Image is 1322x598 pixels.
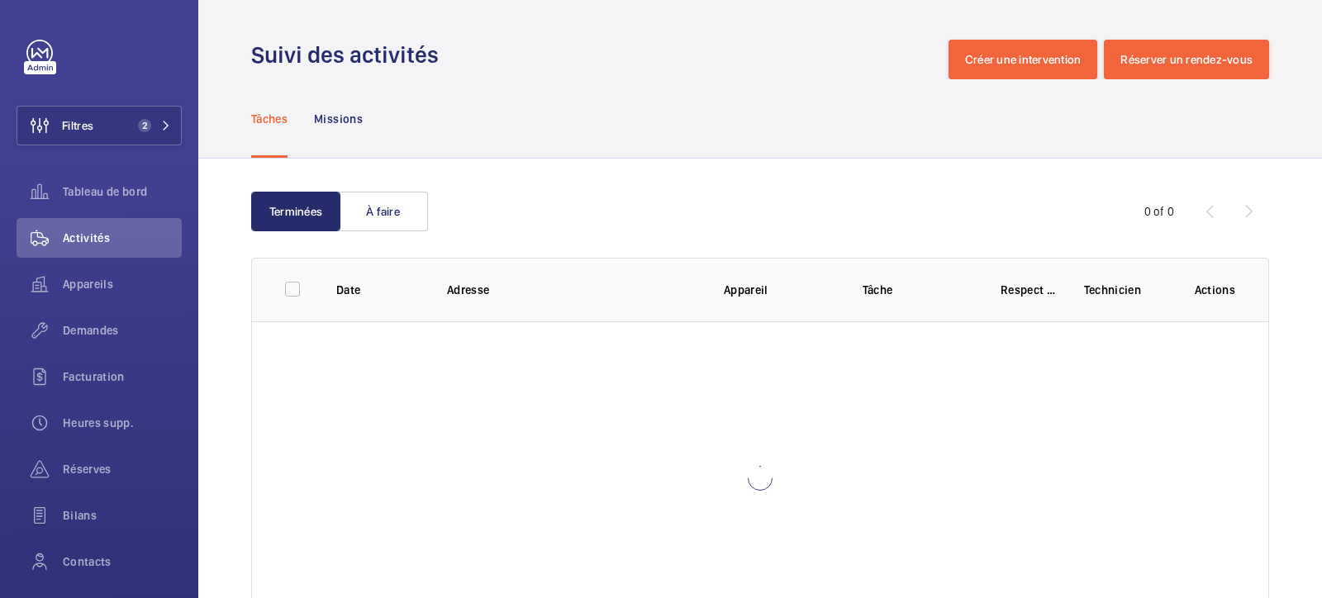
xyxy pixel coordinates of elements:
span: Facturation [63,368,182,385]
p: Technicien [1084,282,1168,298]
p: Missions [314,111,363,127]
span: 2 [138,119,151,132]
p: Actions [1195,282,1235,298]
span: Demandes [63,322,182,339]
span: Activités [63,230,182,246]
span: Tableau de bord [63,183,182,200]
p: Tâche [863,282,975,298]
p: Adresse [447,282,697,298]
button: Filtres2 [17,106,182,145]
span: Filtres [62,117,93,134]
p: Respect délai [1001,282,1058,298]
span: Bilans [63,507,182,524]
span: Contacts [63,553,182,570]
h1: Suivi des activités [251,40,449,70]
button: Terminées [251,192,340,231]
button: Créer une intervention [949,40,1098,79]
div: 0 of 0 [1144,203,1174,220]
p: Date [336,282,421,298]
span: Appareils [63,276,182,292]
button: À faire [339,192,428,231]
span: Réserves [63,461,182,477]
p: Appareil [724,282,836,298]
span: Heures supp. [63,415,182,431]
p: Tâches [251,111,288,127]
button: Réserver un rendez-vous [1104,40,1269,79]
